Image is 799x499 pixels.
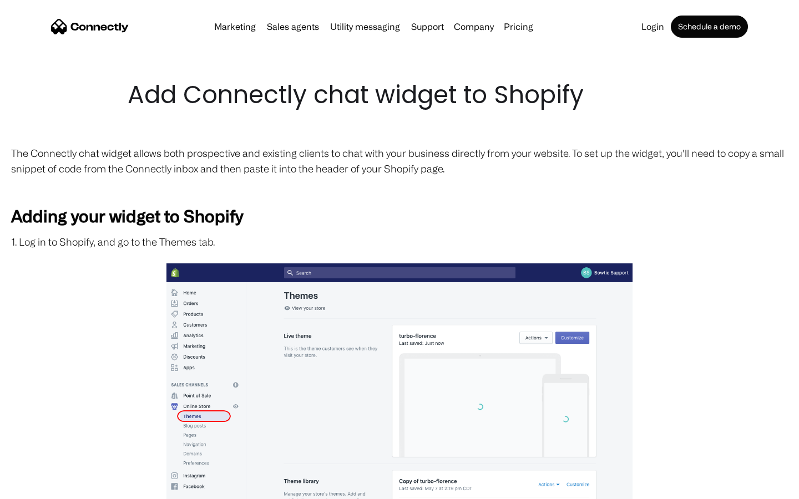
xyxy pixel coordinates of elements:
[499,22,538,31] a: Pricing
[11,234,788,249] p: 1. Log in to Shopify, and go to the Themes tab.
[51,18,129,35] a: home
[11,206,243,225] strong: Adding your widget to Shopify
[451,19,497,34] div: Company
[11,145,788,176] p: The Connectly chat widget allows both prospective and existing clients to chat with your business...
[11,480,67,495] aside: Language selected: English
[454,19,494,34] div: Company
[407,22,448,31] a: Support
[637,22,669,31] a: Login
[326,22,404,31] a: Utility messaging
[128,78,671,112] h1: Add Connectly chat widget to Shopify
[210,22,260,31] a: Marketing
[671,16,748,38] a: Schedule a demo
[262,22,323,31] a: Sales agents
[22,480,67,495] ul: Language list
